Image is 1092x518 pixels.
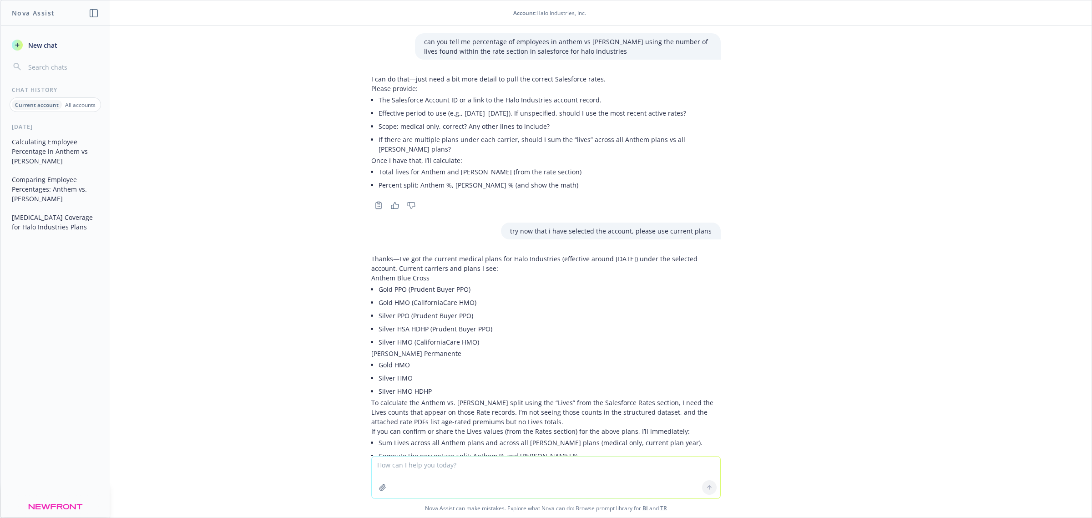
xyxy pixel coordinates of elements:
[371,74,721,84] p: I can do that—just need a bit more detail to pull the correct Salesforce rates.
[15,101,59,109] p: Current account
[1,123,110,131] div: [DATE]
[379,436,721,449] li: Sum Lives across all Anthem plans and across all [PERSON_NAME] plans (medical only, current plan ...
[371,273,721,283] p: Anthem Blue Cross
[379,371,721,385] li: Silver HMO
[8,37,102,53] button: New chat
[26,41,57,50] span: New chat
[379,449,721,462] li: Compute the percentage split: Anthem % and [PERSON_NAME] %.
[379,335,721,349] li: Silver HMO (CaliforniaCare HMO)
[642,504,648,512] a: BI
[4,499,1088,518] span: Nova Assist can make mistakes. Explore what Nova can do: Browse prompt library for and
[513,9,586,17] div: : Halo Industries, Inc.
[8,134,102,168] button: Calculating Employee Percentage in Anthem vs [PERSON_NAME]
[379,296,721,309] li: Gold HMO (CaliforniaCare HMO)
[371,349,721,358] p: [PERSON_NAME] Permanente
[8,210,102,234] button: [MEDICAL_DATA] Coverage for Halo Industries Plans
[660,504,667,512] a: TR
[371,427,721,436] p: If you can confirm or share the Lives values (from the Rates section) for the above plans, I’ll i...
[65,101,96,109] p: All accounts
[404,199,419,212] button: Thumbs down
[379,120,721,133] li: Scope: medical only, correct? Any other lines to include?
[379,309,721,322] li: Silver PPO (Prudent Buyer PPO)
[12,8,55,18] h1: Nova Assist
[379,178,721,192] li: Percent split: Anthem %, [PERSON_NAME] % (and show the math)
[371,156,721,165] p: Once I have that, I’ll calculate:
[371,84,721,93] p: Please provide:
[379,358,721,371] li: Gold HMO
[379,93,721,107] li: The Salesforce Account ID or a link to the Halo Industries account record.
[513,9,535,17] span: Account
[371,254,721,273] p: Thanks—I've got the current medical plans for Halo Industries (effective around [DATE]) under the...
[379,385,721,398] li: Silver HMO HDHP
[374,201,383,209] svg: Copy to clipboard
[379,107,721,120] li: Effective period to use (e.g., [DATE]–[DATE]). If unspecified, should I use the most recent activ...
[379,133,721,156] li: If there are multiple plans under each carrier, should I sum the “lives” across all Anthem plans ...
[1,86,110,94] div: Chat History
[8,172,102,206] button: Comparing Employee Percentages: Anthem vs. [PERSON_NAME]
[379,322,721,335] li: Silver HSA HDHP (Prudent Buyer PPO)
[424,37,712,56] p: can you tell me percentage of employees in anthem vs [PERSON_NAME] using the number of lives foun...
[26,61,99,73] input: Search chats
[510,226,712,236] p: try now that i have selected the account, please use current plans
[371,398,721,427] p: To calculate the Anthem vs. [PERSON_NAME] split using the “Lives” from the Salesforce Rates secti...
[379,283,721,296] li: Gold PPO (Prudent Buyer PPO)
[379,165,721,178] li: Total lives for Anthem and [PERSON_NAME] (from the rate section)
